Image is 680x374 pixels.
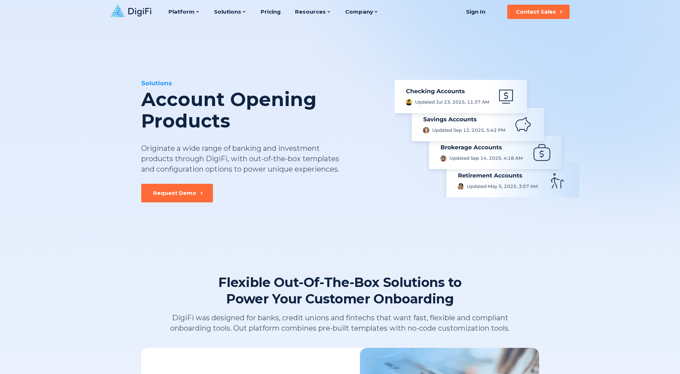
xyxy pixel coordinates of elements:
button: Request Demo [141,184,213,202]
div: Originate a wide range of banking and investment products through DigiFi, with out-of-the-box tem... [141,143,345,174]
div: DigiFi was designed for banks, credit unions and fintechs that want fast, flexible and compliant ... [156,313,524,334]
div: Request Demo [153,190,196,197]
a: Sign In [457,5,494,19]
div: Flexible Out-Of-The-Box Solutions to Power Your Customer Onboarding [197,274,484,307]
div: Contact Sales [516,8,556,15]
div: Solutions [141,79,382,87]
div: Account Opening Products [141,89,382,132]
button: Contact Sales [507,5,570,19]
